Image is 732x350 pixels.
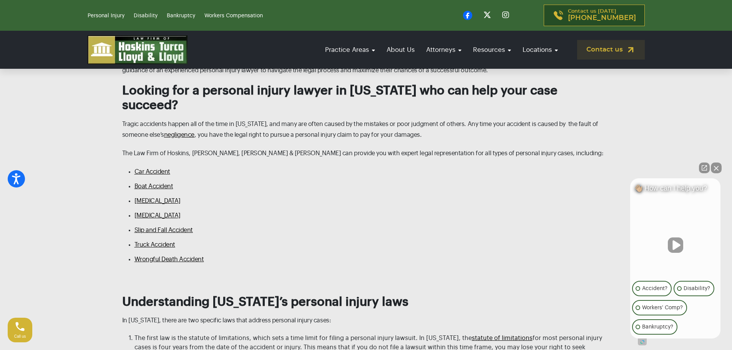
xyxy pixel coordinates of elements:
h2: Understanding [US_STATE]’s personal injury laws [122,295,610,309]
div: 👋🏼 How can I help you? [630,184,720,196]
a: Locations [519,39,562,61]
a: Slip and Fall Accident [134,227,193,233]
span: [PHONE_NUMBER] [568,14,636,22]
button: Unmute video [668,237,683,253]
a: Attorneys [422,39,465,61]
a: [MEDICAL_DATA] [134,212,181,219]
p: Tragic accidents happen all of the time in [US_STATE], and many are often caused by the mistakes ... [122,119,610,140]
a: Practice Areas [321,39,379,61]
p: In [US_STATE], there are two specific laws that address personal injury cases: [122,315,610,326]
span: Call us [14,334,26,338]
h2: Looking for a personal injury lawyer in [US_STATE] who can help your case succeed? [122,83,610,113]
a: Disability [134,13,158,18]
a: Open direct chat [699,163,710,173]
a: Resources [469,39,515,61]
a: Personal Injury [88,13,124,18]
p: Bankruptcy? [642,322,673,332]
a: statute of limitations [472,335,533,341]
a: Contact us [DATE][PHONE_NUMBER] [544,5,645,26]
a: Truck Accident [134,242,175,248]
p: Workers' Comp? [642,303,683,312]
button: Close Intaker Chat Widget [711,163,722,173]
p: Disability? [684,284,710,293]
a: negligence [164,132,194,138]
img: logo [88,35,188,64]
a: Car Accident [134,169,170,175]
a: Bankruptcy [167,13,195,18]
p: Accident? [642,284,667,293]
a: Wrongful Death Accident [134,256,204,262]
a: Boat Accident [134,183,173,189]
p: Contact us [DATE] [568,9,636,22]
p: The Law Firm of Hoskins, [PERSON_NAME], [PERSON_NAME] & [PERSON_NAME] can provide you with expert... [122,148,610,159]
a: Workers Compensation [204,13,263,18]
a: Open intaker chat [638,338,647,345]
a: Contact us [577,40,645,60]
a: [MEDICAL_DATA] [134,198,181,204]
a: About Us [383,39,418,61]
